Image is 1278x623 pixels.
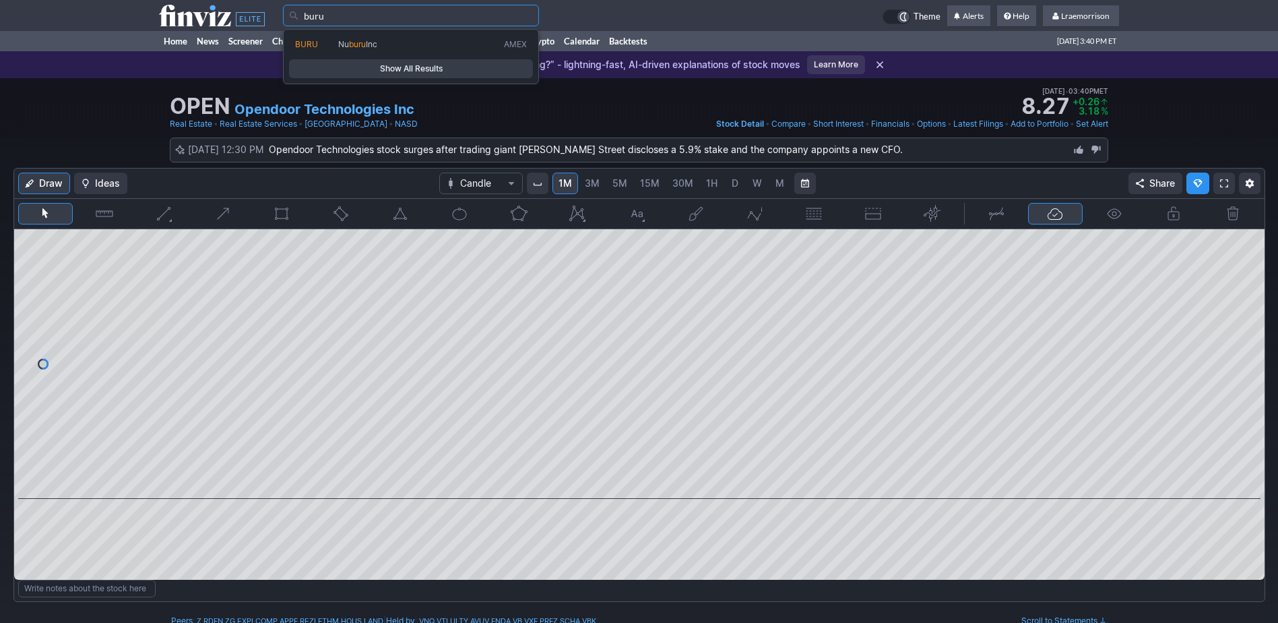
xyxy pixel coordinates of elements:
a: Charts [267,31,303,51]
span: Lraemorrison [1061,11,1110,21]
a: Screener [224,31,267,51]
span: • [807,117,812,131]
span: AMEX [504,39,527,51]
button: Elliott waves [728,203,783,225]
p: Introducing “Why Is It Moving?” - lightning-fast, AI-driven explanations of stock moves [390,58,800,71]
a: Stock Detail [716,117,764,131]
button: Position [845,203,901,225]
span: [DATE] 3:40 PM ET [1057,31,1116,51]
button: Fibonacci retracements [786,203,841,225]
div: Search [283,29,539,84]
button: Share [1128,173,1182,194]
a: [GEOGRAPHIC_DATA] [305,117,387,131]
span: Stock Detail [716,119,764,129]
a: Learn More [807,55,865,74]
button: Ideas [74,173,127,194]
a: 1H [700,173,724,194]
button: Interval [527,173,548,194]
button: Drawing mode: Single [969,203,1024,225]
a: Fullscreen [1213,173,1235,194]
a: Options [917,117,946,131]
button: Chart Type [439,173,523,194]
span: • [947,117,952,131]
a: NASD [395,117,418,131]
a: News [192,31,224,51]
span: • [214,117,218,131]
a: Opendoor Technologies Inc [234,100,414,119]
button: Rectangle [255,203,310,225]
button: Mouse [18,203,73,225]
span: 30M [672,177,693,189]
a: Theme [883,9,940,24]
a: Compare [771,117,806,131]
span: buru [349,39,366,49]
span: 1M [558,177,572,189]
a: Home [159,31,192,51]
a: Latest Filings [953,117,1003,131]
a: Financials [871,117,909,131]
span: Nu [338,39,349,49]
button: Triangle [373,203,428,225]
a: Crypto [523,31,559,51]
span: 5M [612,177,627,189]
a: Show All Results [289,59,533,78]
a: Add to Portfolio [1011,117,1068,131]
button: Brush [668,203,724,225]
span: Candle [460,177,502,190]
a: Calendar [559,31,604,51]
span: Opendoor Technologies stock surges after trading giant [PERSON_NAME] Street discloses a 5.9% stak... [269,144,903,155]
button: Polygon [491,203,546,225]
span: • [765,117,770,131]
span: 1H [706,177,717,189]
span: Draw [39,177,63,190]
span: BURU [295,39,318,49]
span: [DATE] 12:30 PM [188,144,269,155]
span: Show All Results [295,62,527,76]
button: Explore new features [1186,173,1209,194]
span: % [1101,105,1108,117]
span: 3M [585,177,600,189]
span: • [1070,117,1075,131]
span: • [911,117,916,131]
span: 15M [640,177,660,189]
button: Ellipse [432,203,487,225]
span: • [298,117,303,131]
a: W [746,173,768,194]
button: Arrow [195,203,251,225]
span: Theme [914,9,940,24]
input: Search [283,5,539,26]
span: • [1065,85,1068,97]
a: Real Estate Services [220,117,297,131]
a: Real Estate [170,117,212,131]
button: Lock drawings [1146,203,1201,225]
a: Lraemorrison [1043,5,1119,27]
button: Text [609,203,664,225]
a: M [769,173,790,194]
span: M [775,177,784,189]
h1: OPEN [170,96,230,117]
a: 30M [666,173,699,194]
button: Hide drawings [1087,203,1142,225]
button: Rotated rectangle [313,203,369,225]
span: Latest Filings [953,119,1003,129]
span: [DATE] 03:40PM ET [1042,85,1108,97]
a: D [724,173,746,194]
span: Inc [366,39,377,49]
a: Backtests [604,31,652,51]
button: Measure [77,203,132,225]
button: Draw [18,173,70,194]
a: 5M [606,173,633,194]
button: Line [136,203,191,225]
strong: 8.27 [1021,96,1070,117]
a: Alerts [947,5,990,27]
span: Ideas [95,177,120,190]
button: Range [794,173,816,194]
button: XABCD [550,203,605,225]
a: 1M [552,173,578,194]
a: 15M [634,173,666,194]
span: D [732,177,738,189]
span: • [389,117,393,131]
span: • [865,117,870,131]
span: • [1004,117,1009,131]
a: 3M [579,173,606,194]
